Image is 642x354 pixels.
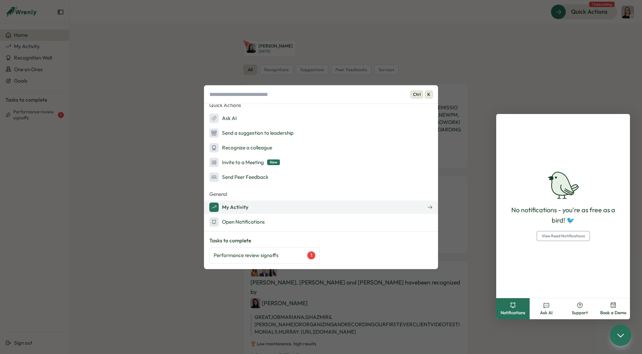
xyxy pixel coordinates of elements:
[563,298,597,319] button: Support
[204,156,438,169] button: Invite to a MeetingNew
[425,91,433,99] span: K
[530,298,563,319] button: Ask AI
[307,251,315,259] div: 1
[572,310,588,316] span: Support
[204,141,438,154] button: Recognize a colleague
[209,217,265,227] div: Open Notifications
[411,91,423,99] span: Ctrl
[204,112,438,125] button: Ask AI
[204,126,438,140] button: Send a suggestion to leadership
[209,143,272,152] div: Recognize a colleague
[597,298,630,319] button: Book a Demo
[204,100,438,110] p: Quick Actions
[504,205,622,226] p: No notifications - you're as free as a bird! 🐦
[540,310,553,316] span: Ask AI
[209,237,433,244] p: Tasks to complete
[209,203,248,212] div: My Activity
[600,310,626,316] span: Book a Demo
[204,170,438,184] button: Send Peer Feedback
[542,231,585,241] span: View Read Notifications
[267,159,280,165] span: New
[204,189,438,199] p: General
[204,215,438,229] button: Open Notifications
[496,298,530,319] button: Notifications
[214,252,279,259] p: Performance review signoffs
[209,172,269,182] div: Send Peer Feedback
[537,231,590,241] button: View Read Notifications
[501,310,525,316] span: Notifications
[209,114,237,123] div: Ask AI
[209,128,294,138] div: Send a suggestion to leadership
[209,158,280,167] div: Invite to a Meeting
[204,201,438,214] button: My Activity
